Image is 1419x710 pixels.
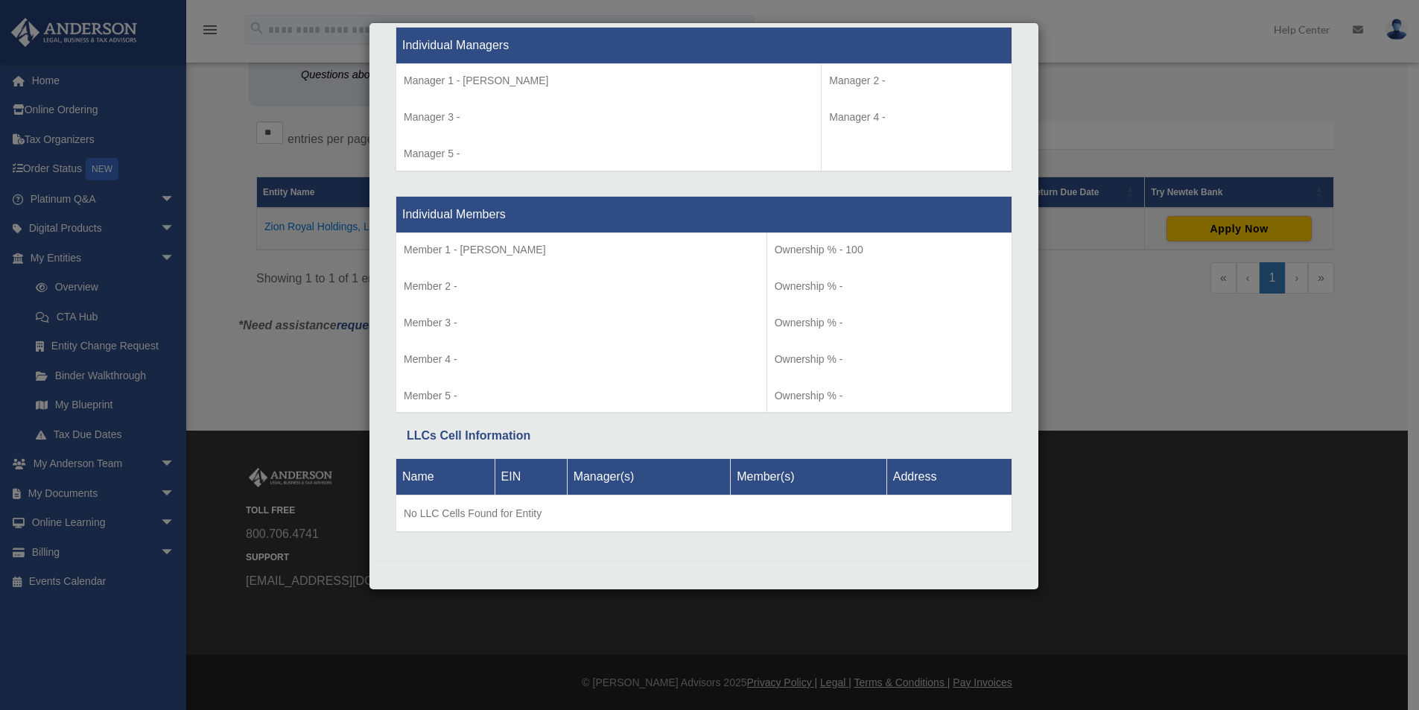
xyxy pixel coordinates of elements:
[567,459,731,495] th: Manager(s)
[495,459,567,495] th: EIN
[404,387,759,405] p: Member 5 -
[404,72,813,90] p: Manager 1 - [PERSON_NAME]
[396,459,495,495] th: Name
[404,108,813,127] p: Manager 3 -
[775,350,1004,369] p: Ownership % -
[396,196,1012,232] th: Individual Members
[775,387,1004,405] p: Ownership % -
[404,241,759,259] p: Member 1 - [PERSON_NAME]
[404,350,759,369] p: Member 4 -
[404,277,759,296] p: Member 2 -
[886,459,1012,495] th: Address
[775,241,1004,259] p: Ownership % - 100
[396,28,1012,64] th: Individual Managers
[731,459,887,495] th: Member(s)
[829,108,1004,127] p: Manager 4 -
[775,277,1004,296] p: Ownership % -
[829,72,1004,90] p: Manager 2 -
[775,314,1004,332] p: Ownership % -
[404,314,759,332] p: Member 3 -
[396,495,1012,533] td: No LLC Cells Found for Entity
[407,425,1001,446] div: LLCs Cell Information
[404,145,813,163] p: Manager 5 -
